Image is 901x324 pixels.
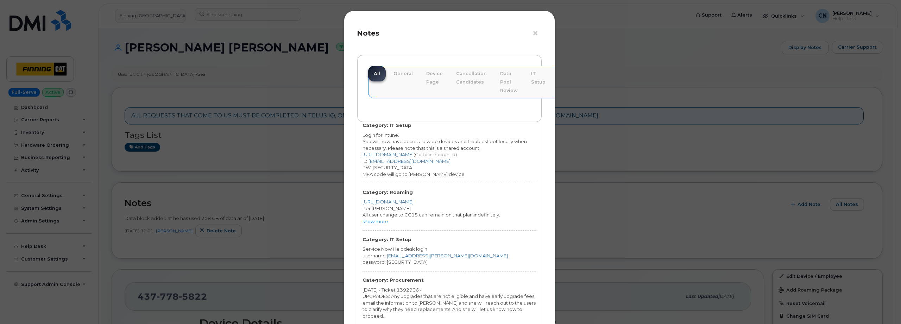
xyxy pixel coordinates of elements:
[363,212,536,218] div: All user change to CC15 can remain on that plan indefinitely.
[387,253,508,258] a: [EMAIL_ADDRESS][PERSON_NAME][DOMAIN_NAME]
[368,66,386,81] a: All
[363,277,424,283] strong: Category: Procurement
[363,246,536,252] div: Service Now Helpdesk login
[357,29,542,37] h4: Notes
[363,189,413,195] strong: Category: Roaming
[553,66,587,81] a: Roaming
[525,66,551,90] a: IT Setup
[363,164,536,171] div: PW: [SECURITY_DATA]
[363,205,536,212] div: Per [PERSON_NAME]
[363,171,536,178] div: MFA code will go to [PERSON_NAME] device.
[532,28,542,39] button: ×
[421,66,448,90] a: Device Page
[363,219,388,224] a: show more
[363,158,536,165] div: ID:
[363,122,411,128] strong: Category: IT Setup
[494,66,523,98] a: Data Pool Review
[450,66,492,90] a: Cancellation Candidates
[363,237,411,242] strong: Category: IT Setup
[388,66,418,81] a: General
[363,252,536,265] div: username: password: [SECURITY_DATA]
[368,158,450,164] a: [EMAIL_ADDRESS][DOMAIN_NAME]
[363,152,414,157] a: [URL][DOMAIN_NAME]
[363,132,536,158] div: Login for Intune. You will now have access to wipe devices and troubleshoot locally when necessar...
[363,287,536,319] div: [DATE] - Ticket 1392906 - UPGRADES: Any upgrades that are not eligible and have early upgrade fee...
[363,199,414,204] a: [URL][DOMAIN_NAME]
